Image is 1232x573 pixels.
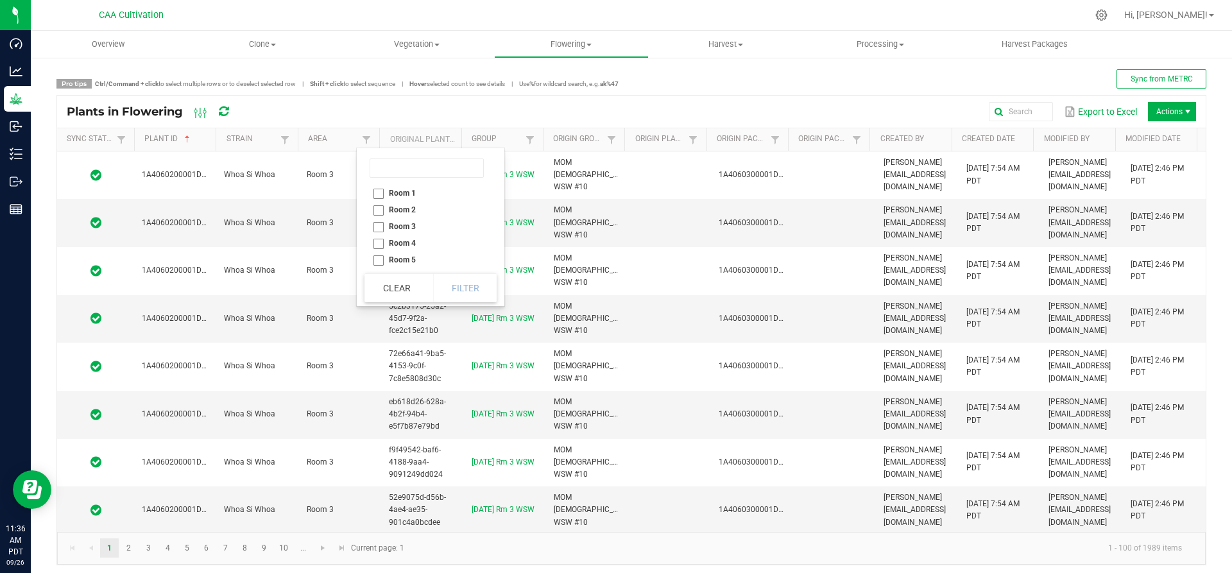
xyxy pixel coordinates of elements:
span: In Sync [90,360,101,373]
span: 1A4060200001DB6000058892 [142,361,251,370]
span: Go to the next page [318,543,328,553]
span: 1A4060200001DB6000058894 [142,458,251,466]
span: 1A4060200001DB6000058890 [142,266,251,275]
a: Page 4 [158,538,177,558]
span: MOM [DEMOGRAPHIC_DATA] WSW #10 [554,397,634,431]
span: 1A4060200001DB6000058893 [142,409,251,418]
a: Page 11 [294,538,312,558]
a: StrainSortable [227,134,277,144]
span: [DATE] 2:46 PM PDT [1131,403,1184,424]
span: eb618d26-628a-4b2f-94b4-e5f7b87e79bd [389,397,446,431]
span: 72e66a41-9ba5-4153-9c0f-7c8e5808d30c [389,349,446,382]
kendo-pager-info: 1 - 100 of 1989 items [412,538,1192,559]
span: 1A4060200001DB6000058891 [142,314,251,323]
button: Export to Excel [1061,101,1140,123]
a: [DATE] Rm 3 WSW [472,361,535,370]
span: [DATE] 2:46 PM PDT [1131,451,1184,472]
span: Room 3 [307,409,334,418]
a: Filter [604,132,619,148]
span: Harvest Packages [984,38,1085,50]
span: Room 3 [307,218,334,227]
p: 09/26 [6,558,25,567]
span: Room 3 [307,314,334,323]
span: [PERSON_NAME][EMAIL_ADDRESS][DOMAIN_NAME] [884,397,946,431]
span: In Sync [90,312,101,325]
span: | [505,79,519,89]
a: GroupSortable [472,134,522,144]
th: Original Plant ID [379,128,461,151]
a: Flowering [494,31,649,58]
span: MOM [DEMOGRAPHIC_DATA] WSW #10 [554,205,634,239]
a: Created DateSortable [962,134,1029,144]
a: Origin Package Lot NumberSortable [798,134,849,144]
span: [DATE] 2:46 PM PDT [1131,212,1184,233]
span: MOM [DEMOGRAPHIC_DATA] WSW #10 [554,349,634,382]
span: CAA Cultivation [99,10,164,21]
iframe: Resource center [13,470,51,509]
li: Actions [1148,102,1196,121]
strong: Ctrl/Command + click [95,80,158,87]
span: | [395,79,409,89]
span: 1A4060300001DB6000001832 [719,361,828,370]
span: [DATE] 2:46 PM PDT [1131,164,1184,185]
span: Whoa Si Whoa [224,314,275,323]
inline-svg: Reports [10,203,22,216]
a: Filter [685,132,701,148]
span: MOM [DEMOGRAPHIC_DATA] WSW #10 [554,302,634,335]
span: 1A4060300001DB6000001832 [719,458,828,466]
span: [PERSON_NAME][EMAIL_ADDRESS][DOMAIN_NAME] [1048,253,1111,287]
span: 1A4060300001DB6000001832 [719,409,828,418]
a: [DATE] Rm 3 WSW [472,458,535,466]
span: Go to the last page [337,543,347,553]
span: 1A4060200001DB6000058895 [142,505,251,514]
strong: % [529,80,534,87]
a: Filter [849,132,864,148]
span: [PERSON_NAME][EMAIL_ADDRESS][DOMAIN_NAME] [884,253,946,287]
span: Overview [74,38,142,50]
a: [DATE] Rm 3 WSW [472,266,535,275]
p: 11:36 AM PDT [6,523,25,558]
a: [DATE] Rm 3 WSW [472,218,535,227]
span: [DATE] 7:54 AM PDT [966,355,1020,377]
span: In Sync [90,456,101,468]
span: 1A4060300001DB6000001832 [719,266,828,275]
span: [DATE] 2:46 PM PDT [1131,307,1184,329]
span: 1A4060300001DB6000001832 [719,170,828,179]
span: [PERSON_NAME][EMAIL_ADDRESS][DOMAIN_NAME] [1048,349,1111,382]
kendo-pager: Current page: 1 [57,532,1206,565]
span: 1A4060300001DB6000001832 [719,218,828,227]
span: [PERSON_NAME][EMAIL_ADDRESS][DOMAIN_NAME] [1048,397,1111,431]
a: Filter [114,132,129,148]
a: Vegetation [339,31,494,58]
inline-svg: Inbound [10,120,22,133]
a: [DATE] Rm 3 WSW [472,170,535,179]
span: Use for wildcard search, e.g. [519,80,619,87]
span: In Sync [90,504,101,517]
a: Go to the last page [332,538,351,558]
span: [DATE] 2:46 PM PDT [1131,499,1184,520]
a: Page 5 [178,538,196,558]
span: Vegetation [340,38,493,50]
input: Search [989,102,1053,121]
a: Filter [767,132,783,148]
a: Processing [803,31,957,58]
span: 1A4060200001DB6000058889 [142,218,251,227]
span: In Sync [90,169,101,182]
span: [DATE] 7:54 AM PDT [966,164,1020,185]
span: [DATE] 7:54 AM PDT [966,499,1020,520]
span: [DATE] 2:46 PM PDT [1131,260,1184,281]
a: Page 8 [235,538,254,558]
span: [DATE] 7:54 AM PDT [966,307,1020,329]
span: [PERSON_NAME][EMAIL_ADDRESS][DOMAIN_NAME] [1048,158,1111,191]
span: Room 3 [307,458,334,466]
a: Go to the next page [314,538,332,558]
span: [DATE] 7:54 AM PDT [966,403,1020,424]
span: Processing [803,38,957,50]
a: Origin PlantSortable [635,134,686,144]
span: 1A4060200001DB6000058888 [142,170,251,179]
span: selected count to see details [409,80,505,87]
button: Clear [364,274,428,302]
strong: ak%47 [600,80,619,87]
a: Page 7 [216,538,235,558]
a: Page 10 [275,538,293,558]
